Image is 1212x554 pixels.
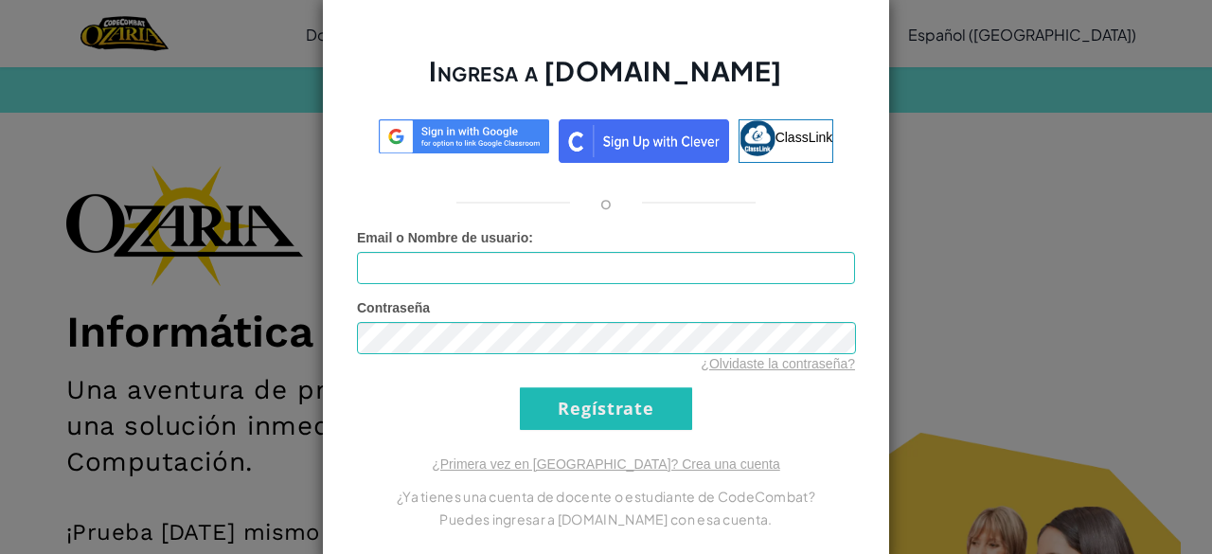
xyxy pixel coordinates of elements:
span: ClassLink [775,129,833,144]
h2: Ingresa a [DOMAIN_NAME] [357,53,855,108]
p: o [600,191,612,214]
label: : [357,228,533,247]
img: clever_sso_button@2x.png [559,119,729,163]
a: ¿Olvidaste la contraseña? [701,356,855,371]
p: ¿Ya tienes una cuenta de docente o estudiante de CodeCombat? [357,485,855,508]
img: log-in-google-sso.svg [379,119,549,154]
span: Contraseña [357,300,430,315]
p: Puedes ingresar a [DOMAIN_NAME] con esa cuenta. [357,508,855,530]
img: classlink-logo-small.png [740,120,775,156]
a: ¿Primera vez en [GEOGRAPHIC_DATA]? Crea una cuenta [432,456,780,472]
span: Email o Nombre de usuario [357,230,528,245]
input: Regístrate [520,387,692,430]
